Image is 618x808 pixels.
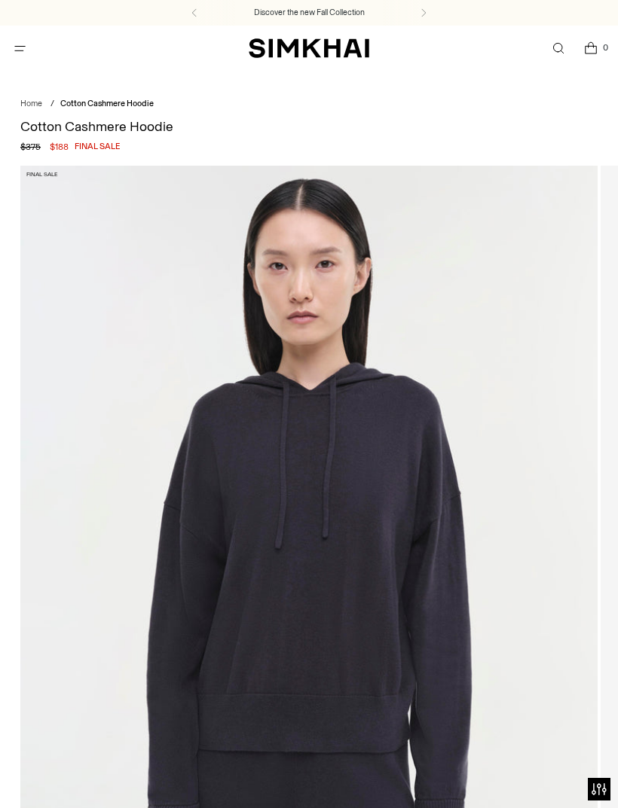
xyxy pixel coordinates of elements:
[254,7,365,19] a: Discover the new Fall Collection
[20,98,598,111] nav: breadcrumbs
[60,99,154,108] span: Cotton Cashmere Hoodie
[575,33,606,64] a: Open cart modal
[20,120,598,133] h1: Cotton Cashmere Hoodie
[249,38,369,59] a: SIMKHAI
[5,33,35,64] button: Open menu modal
[20,140,41,154] s: $375
[50,140,69,154] span: $188
[20,99,42,108] a: Home
[50,98,54,111] div: /
[543,33,574,64] a: Open search modal
[598,41,612,54] span: 0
